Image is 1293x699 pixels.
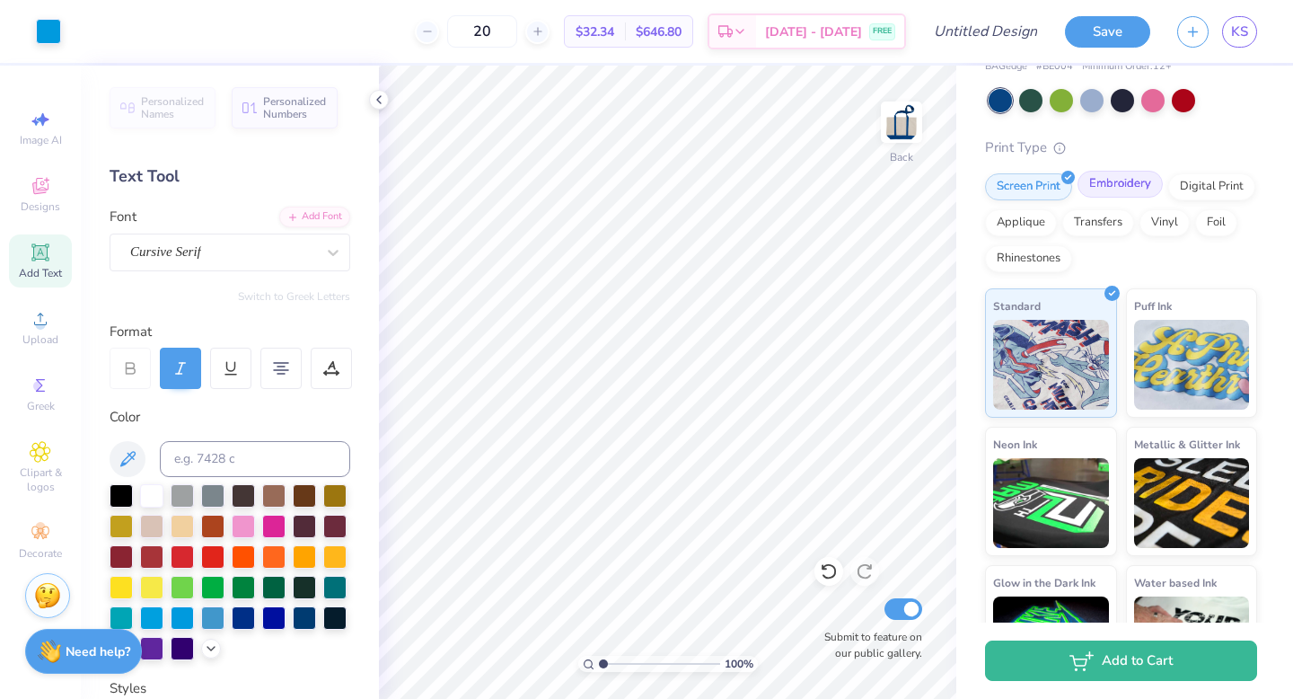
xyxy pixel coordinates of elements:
[263,95,327,120] span: Personalized Numbers
[576,22,614,41] span: $32.34
[22,332,58,347] span: Upload
[1082,59,1172,75] span: Minimum Order: 12 +
[1134,435,1240,454] span: Metallic & Glitter Ink
[636,22,682,41] span: $646.80
[20,133,62,147] span: Image AI
[1134,597,1250,686] img: Water based Ink
[447,15,517,48] input: – –
[993,458,1109,548] img: Neon Ink
[160,441,350,477] input: e.g. 7428 c
[985,209,1057,236] div: Applique
[1195,209,1237,236] div: Foil
[1077,171,1163,198] div: Embroidery
[110,164,350,189] div: Text Tool
[1065,16,1150,48] button: Save
[985,641,1257,681] button: Add to Cart
[993,597,1109,686] img: Glow in the Dark Ink
[110,322,352,342] div: Format
[110,407,350,428] div: Color
[1168,173,1255,200] div: Digital Print
[110,207,136,227] label: Font
[765,22,862,41] span: [DATE] - [DATE]
[21,199,60,214] span: Designs
[110,678,350,699] div: Styles
[66,643,130,660] strong: Need help?
[890,149,913,165] div: Back
[985,59,1027,75] span: BAGedge
[1134,573,1217,592] span: Water based Ink
[985,245,1072,272] div: Rhinestones
[985,137,1257,158] div: Print Type
[919,13,1051,49] input: Untitled Design
[814,629,922,661] label: Submit to feature on our public gallery.
[1036,59,1073,75] span: # BE004
[1134,320,1250,410] img: Puff Ink
[993,320,1109,410] img: Standard
[141,95,205,120] span: Personalized Names
[19,546,62,561] span: Decorate
[873,25,892,38] span: FREE
[725,656,753,672] span: 100 %
[884,104,919,140] img: Back
[1231,22,1248,42] span: KS
[1062,209,1134,236] div: Transfers
[238,289,350,304] button: Switch to Greek Letters
[1134,296,1172,315] span: Puff Ink
[1134,458,1250,548] img: Metallic & Glitter Ink
[1222,16,1257,48] a: KS
[993,573,1095,592] span: Glow in the Dark Ink
[9,465,72,494] span: Clipart & logos
[993,296,1041,315] span: Standard
[993,435,1037,454] span: Neon Ink
[279,207,350,227] div: Add Font
[19,266,62,280] span: Add Text
[1139,209,1190,236] div: Vinyl
[27,399,55,413] span: Greek
[985,173,1072,200] div: Screen Print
